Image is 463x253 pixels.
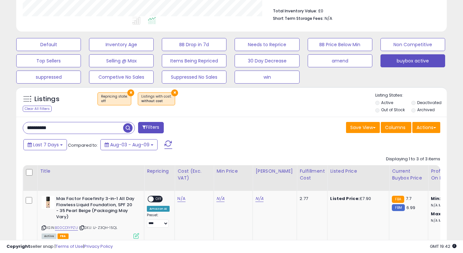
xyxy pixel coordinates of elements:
[110,141,149,148] span: Aug-03 - Aug-09
[177,168,211,181] div: Cost (Exc. VAT)
[141,99,172,103] div: without cost
[147,213,170,228] div: Preset:
[68,142,98,148] span: Compared to:
[138,122,163,133] button: Filters
[417,107,435,113] label: Archived
[385,124,405,131] span: Columns
[325,15,332,21] span: N/A
[6,243,30,249] strong: Copyright
[330,196,384,202] div: £7.90
[431,195,441,202] b: Min:
[381,107,405,113] label: Out of Stock
[392,204,405,211] small: FBM
[162,54,226,67] button: Items Being Repriced
[55,225,78,231] a: B00CD1YPZU
[346,122,380,133] button: Save View
[330,168,386,175] div: Listed Price
[273,8,317,14] b: Total Inventory Value:
[147,206,170,212] div: Amazon AI
[300,168,325,181] div: Fulfillment Cost
[101,99,128,103] div: off
[141,94,172,104] span: Listings with cost :
[40,168,141,175] div: Title
[16,38,81,51] button: Default
[6,244,113,250] div: seller snap | |
[33,141,59,148] span: Last 7 Days
[380,38,445,51] button: Non Competitive
[431,211,442,217] b: Max:
[79,225,117,230] span: | SKU: IJ-Z3QH-15QL
[162,71,226,84] button: Suppressed No Sales
[16,71,81,84] button: suppressed
[381,100,393,105] label: Active
[42,196,55,209] img: 31fJQG0gijL._SL40_.jpg
[412,122,440,133] button: Actions
[147,168,172,175] div: Repricing
[308,54,372,67] button: amend
[235,54,299,67] button: 30 Day Decrease
[154,196,164,202] span: OFF
[255,195,263,202] a: N/A
[23,106,52,112] div: Clear All Filters
[386,156,440,162] div: Displaying 1 to 3 of 3 items
[300,196,322,202] div: 2.77
[255,168,294,175] div: [PERSON_NAME]
[58,233,69,239] span: FBA
[406,205,416,211] span: 6.99
[89,54,154,67] button: Selling @ Max
[380,54,445,67] button: buybox active
[308,38,372,51] button: BB Price Below Min
[330,195,360,202] b: Listed Price:
[381,122,411,133] button: Columns
[101,94,128,104] span: Repricing state :
[171,89,178,96] button: ×
[100,139,158,150] button: Aug-03 - Aug-09
[430,243,457,249] span: 2025-08-17 19:42 GMT
[273,7,435,14] li: £0
[235,71,299,84] button: win
[273,16,324,21] b: Short Term Storage Fees:
[417,100,442,105] label: Deactivated
[89,71,154,84] button: Competive No Sales
[34,95,59,104] h5: Listings
[16,54,81,67] button: Top Sellers
[84,243,113,249] a: Privacy Policy
[56,243,83,249] a: Terms of Use
[89,38,154,51] button: Inventory Age
[216,168,250,175] div: Min Price
[162,38,226,51] button: BB Drop in 7d
[392,196,404,203] small: FBA
[375,92,447,99] p: Listing States:
[235,38,299,51] button: Needs to Reprice
[42,233,57,239] span: All listings currently available for purchase on Amazon
[216,195,224,202] a: N/A
[392,168,425,181] div: Current Buybox Price
[406,195,411,202] span: 7.7
[56,196,135,221] b: Max Factor Facefinity 3-in-1 All Day Flawless Liquid Foundation, SPF 20 - 35 Pearl Beige (Packagi...
[177,195,185,202] a: N/A
[127,89,134,96] button: ×
[23,139,67,150] button: Last 7 Days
